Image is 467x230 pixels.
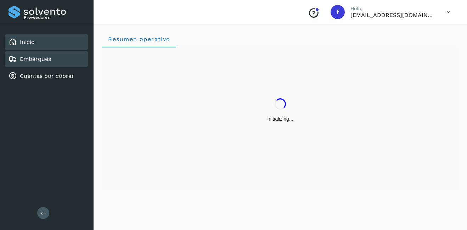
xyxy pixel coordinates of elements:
[20,73,74,79] a: Cuentas por cobrar
[350,12,435,18] p: facturacion@protransport.com.mx
[24,15,85,20] p: Proveedores
[20,39,35,45] a: Inicio
[350,6,435,12] p: Hola,
[5,51,88,67] div: Embarques
[5,68,88,84] div: Cuentas por cobrar
[5,34,88,50] div: Inicio
[20,56,51,62] a: Embarques
[108,36,170,42] span: Resumen operativo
